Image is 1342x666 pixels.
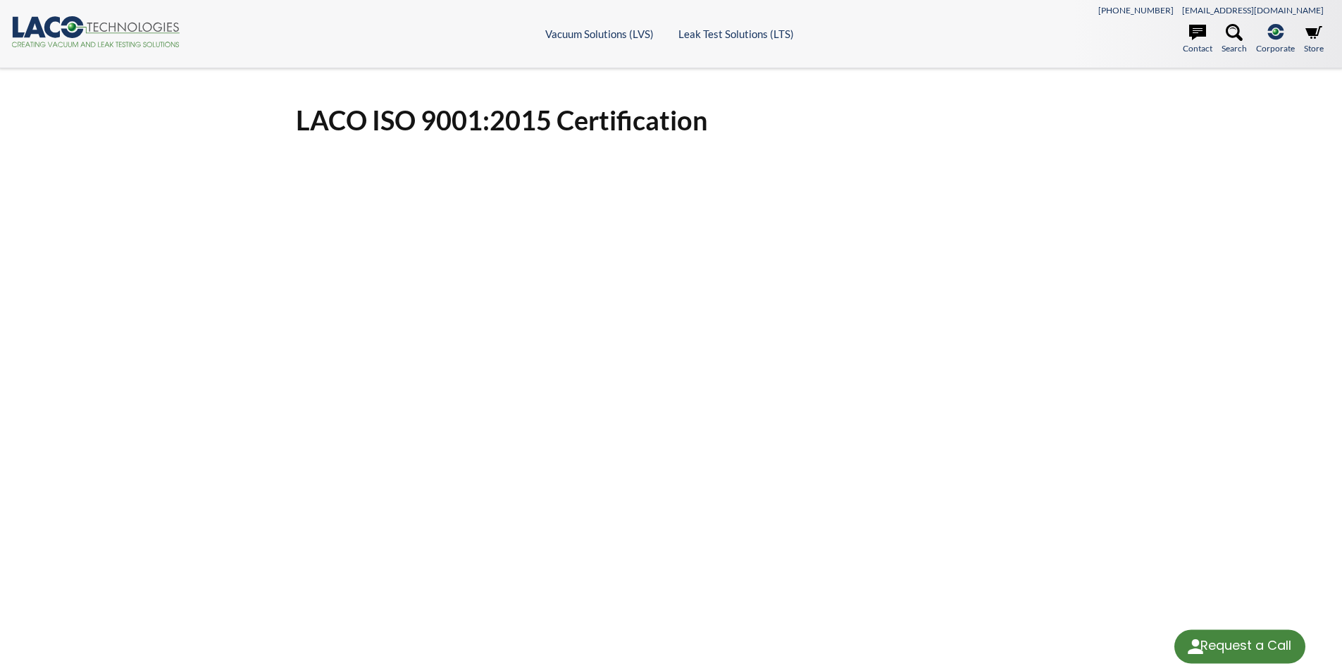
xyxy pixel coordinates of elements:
a: [EMAIL_ADDRESS][DOMAIN_NAME] [1182,5,1324,16]
div: Request a Call [1200,629,1291,662]
a: Store [1304,24,1324,55]
a: [PHONE_NUMBER] [1098,5,1174,16]
h1: LACO ISO 9001:2015 Certification [296,103,1047,137]
span: Corporate [1256,42,1295,55]
div: Request a Call [1174,629,1305,663]
a: Leak Test Solutions (LTS) [678,27,794,40]
a: Vacuum Solutions (LVS) [545,27,654,40]
a: Search [1222,24,1247,55]
a: Contact [1183,24,1212,55]
img: round button [1184,635,1207,658]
